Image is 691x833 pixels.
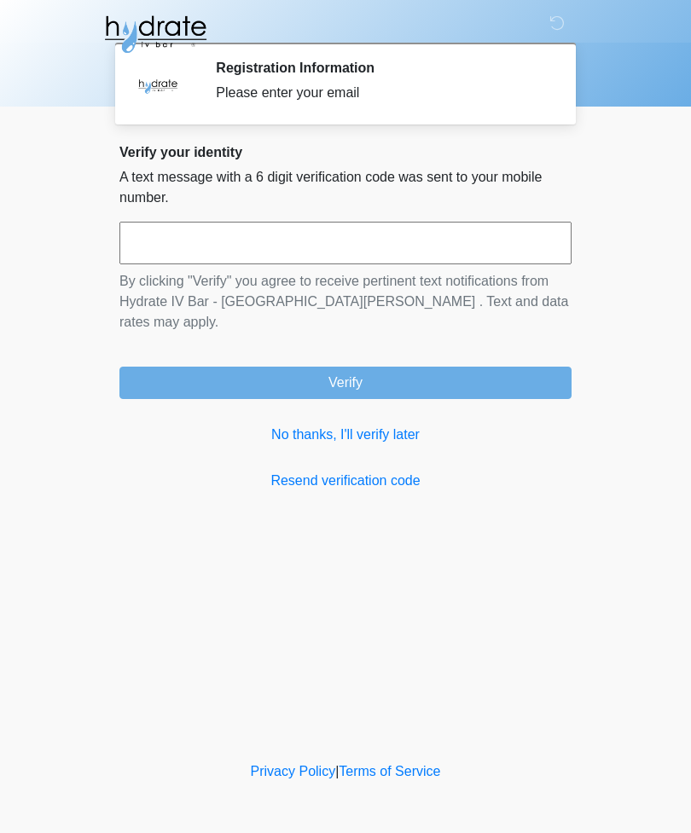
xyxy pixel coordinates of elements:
a: Resend verification code [119,471,572,491]
a: Terms of Service [339,764,440,778]
p: By clicking "Verify" you agree to receive pertinent text notifications from Hydrate IV Bar - [GEO... [119,271,572,333]
a: No thanks, I'll verify later [119,425,572,445]
a: | [335,764,339,778]
button: Verify [119,367,572,399]
div: Please enter your email [216,83,546,103]
a: Privacy Policy [251,764,336,778]
h2: Verify your identity [119,144,572,160]
p: A text message with a 6 digit verification code was sent to your mobile number. [119,167,572,208]
img: Agent Avatar [132,60,183,111]
img: Hydrate IV Bar - Fort Collins Logo [102,13,208,55]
